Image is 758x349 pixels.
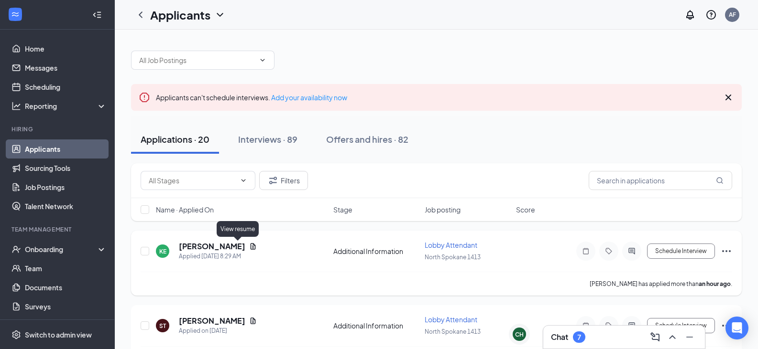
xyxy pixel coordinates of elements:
div: Hiring [11,125,105,133]
svg: Tag [603,322,615,329]
div: Applied on [DATE] [179,326,257,336]
svg: WorkstreamLogo [11,10,20,19]
div: Interviews · 89 [238,133,297,145]
span: Score [516,205,535,214]
span: Job posting [425,205,461,214]
span: Applicants can't schedule interviews. [156,93,347,102]
span: Stage [333,205,352,214]
svg: ChevronDown [214,9,226,21]
svg: Cross [723,92,734,103]
svg: Minimize [684,331,695,343]
a: Surveys [25,297,107,316]
a: Team [25,259,107,278]
div: Reporting [25,101,107,111]
span: North Spokane 1413 [425,328,481,335]
svg: QuestionInfo [705,9,717,21]
span: North Spokane 1413 [425,254,481,261]
div: CH [515,330,524,338]
svg: ChevronDown [259,56,266,64]
span: Name · Applied On [156,205,214,214]
svg: Tag [603,247,615,255]
div: 7 [577,333,581,341]
div: AF [729,11,736,19]
a: Sourcing Tools [25,159,107,178]
button: ComposeMessage [648,329,663,345]
div: Team Management [11,225,105,233]
a: Applicants [25,139,107,159]
svg: Notifications [684,9,696,21]
div: ST [159,322,166,330]
button: Schedule Interview [647,243,715,259]
h3: Chat [551,332,568,342]
svg: Note [580,247,592,255]
span: Lobby Attendant [425,315,477,324]
svg: Collapse [92,10,102,20]
button: Minimize [682,329,697,345]
div: View resume [217,221,259,237]
a: Scheduling [25,77,107,96]
div: Additional Information [333,246,419,256]
div: Open Intercom Messenger [725,317,748,339]
svg: Ellipses [721,320,732,331]
a: Job Postings [25,178,107,197]
a: Messages [25,58,107,77]
div: Applied [DATE] 8:29 AM [179,252,257,261]
svg: Note [580,322,592,329]
svg: Analysis [11,101,21,111]
svg: Error [139,92,150,103]
div: Applications · 20 [141,133,209,145]
svg: Settings [11,330,21,339]
div: Onboarding [25,244,99,254]
svg: ActiveChat [626,247,637,255]
div: KE [159,247,166,255]
span: Lobby Attendant [425,241,477,249]
a: Add your availability now [271,93,347,102]
svg: ChevronUp [667,331,678,343]
svg: UserCheck [11,244,21,254]
p: [PERSON_NAME] has applied more than . [590,280,732,288]
a: Talent Network [25,197,107,216]
button: ChevronUp [665,329,680,345]
svg: Ellipses [721,245,732,257]
svg: ChevronDown [240,177,247,184]
svg: ComposeMessage [649,331,661,343]
button: Filter Filters [259,171,308,190]
svg: Filter [267,175,279,186]
svg: MagnifyingGlass [716,177,724,184]
svg: ChevronLeft [135,9,146,21]
input: All Stages [149,175,236,186]
div: Offers and hires · 82 [326,133,408,145]
b: an hour ago [699,280,731,287]
input: All Job Postings [139,55,255,65]
svg: Document [249,243,257,250]
div: Additional Information [333,321,419,330]
svg: Document [249,317,257,325]
a: Home [25,39,107,58]
button: Schedule Interview [647,318,715,333]
svg: ActiveChat [626,322,637,329]
h1: Applicants [150,7,210,23]
input: Search in applications [589,171,732,190]
h5: [PERSON_NAME] [179,241,245,252]
div: Switch to admin view [25,330,92,339]
h5: [PERSON_NAME] [179,316,245,326]
a: Documents [25,278,107,297]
